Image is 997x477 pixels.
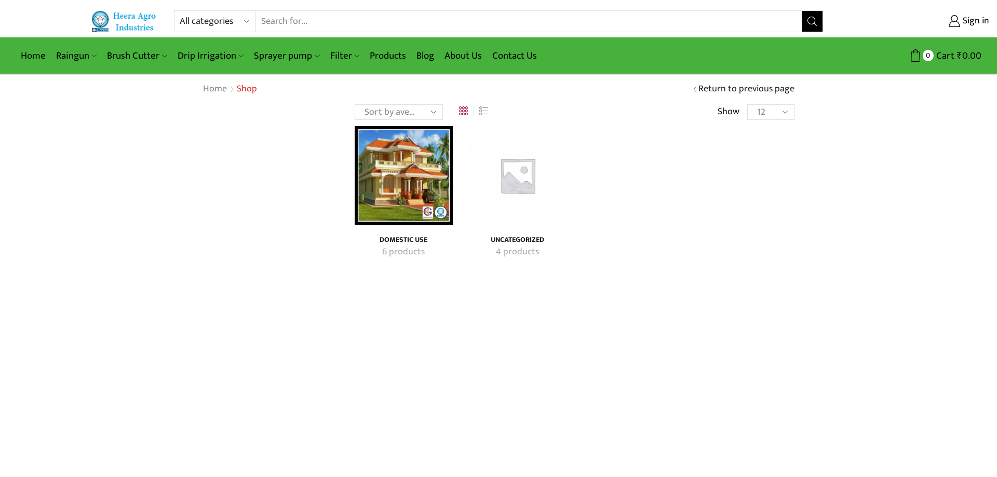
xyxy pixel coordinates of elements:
[366,246,441,259] a: Visit product category Domestic Use
[366,236,441,244] a: Visit product category Domestic Use
[496,246,539,259] mark: 4 products
[480,246,555,259] a: Visit product category Uncategorized
[960,15,989,28] span: Sign in
[468,126,567,224] img: Uncategorized
[102,44,172,68] a: Brush Cutter
[382,246,425,259] mark: 6 products
[439,44,487,68] a: About Us
[411,44,439,68] a: Blog
[957,48,962,64] span: ₹
[365,44,411,68] a: Products
[923,50,934,61] span: 0
[355,126,453,224] a: Visit product category Domestic Use
[468,126,567,224] a: Visit product category Uncategorized
[480,236,555,244] a: Visit product category Uncategorized
[355,126,453,224] img: Domestic Use
[172,44,249,68] a: Drip Irrigation
[203,83,257,96] nav: Breadcrumb
[16,44,51,68] a: Home
[718,105,739,119] span: Show
[203,83,227,96] a: Home
[487,44,542,68] a: Contact Us
[698,83,794,96] a: Return to previous page
[237,84,257,95] h1: Shop
[480,236,555,244] h4: Uncategorized
[833,46,981,65] a: 0 Cart ₹0.00
[802,11,823,32] button: Search button
[957,48,981,64] bdi: 0.00
[51,44,102,68] a: Raingun
[325,44,365,68] a: Filter
[366,236,441,244] h4: Domestic Use
[934,49,954,63] span: Cart
[256,11,802,32] input: Search for...
[839,12,989,31] a: Sign in
[249,44,325,68] a: Sprayer pump
[355,104,443,120] select: Shop order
